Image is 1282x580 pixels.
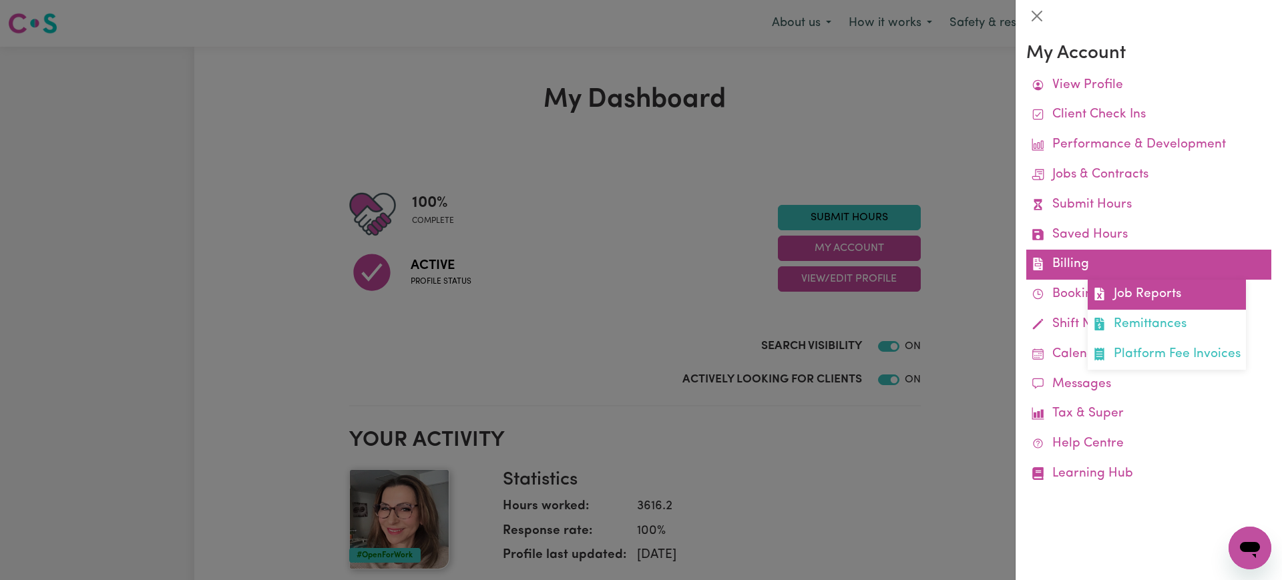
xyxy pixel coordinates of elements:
[1026,429,1271,459] a: Help Centre
[1088,340,1246,370] a: Platform Fee Invoices
[1026,100,1271,130] a: Client Check Ins
[1026,250,1271,280] a: BillingJob ReportsRemittancesPlatform Fee Invoices
[1026,160,1271,190] a: Jobs & Contracts
[1026,130,1271,160] a: Performance & Development
[1026,280,1271,310] a: Bookings
[1026,220,1271,250] a: Saved Hours
[1088,280,1246,310] a: Job Reports
[1229,527,1271,569] iframe: Button to launch messaging window
[1026,370,1271,400] a: Messages
[1026,459,1271,489] a: Learning Hub
[1026,71,1271,101] a: View Profile
[1026,310,1271,340] a: Shift Notes
[1026,43,1271,65] h3: My Account
[1026,399,1271,429] a: Tax & Super
[1026,5,1048,27] button: Close
[1026,190,1271,220] a: Submit Hours
[1088,310,1246,340] a: Remittances
[1026,340,1271,370] a: Calendar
